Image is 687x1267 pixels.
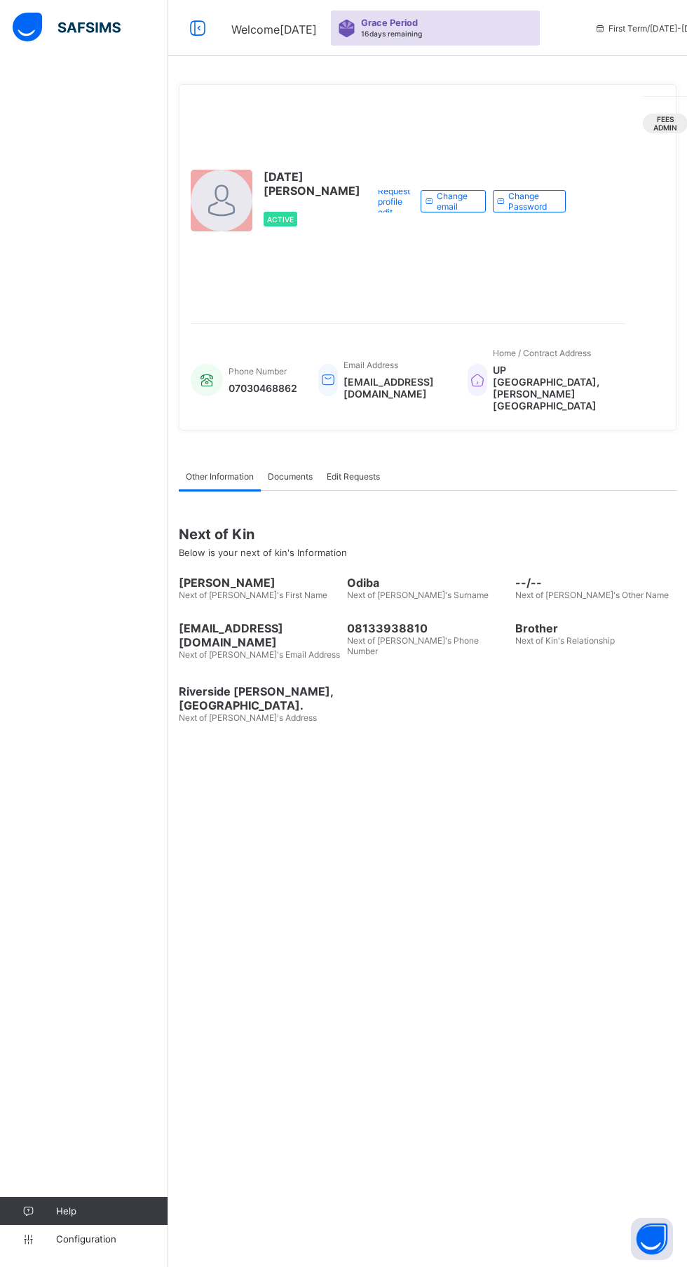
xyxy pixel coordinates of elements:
span: Next of [PERSON_NAME]'s Surname [347,590,489,600]
span: Brother [515,621,676,635]
span: Welcome [DATE] [231,22,317,36]
span: Configuration [56,1233,168,1245]
span: 07030468862 [229,382,297,394]
span: Next of Kin's Relationship [515,635,615,646]
span: Phone Number [229,366,287,377]
span: Email Address [343,360,398,370]
span: Other Information [186,471,254,482]
span: Next of [PERSON_NAME]'s Address [179,712,317,723]
span: Change email [437,191,475,212]
span: Documents [268,471,313,482]
span: Odiba [347,576,508,590]
img: sticker-purple.71386a28dfed39d6af7621340158ba97.svg [338,20,355,37]
span: Request profile edit [378,186,410,217]
span: --/-- [515,576,676,590]
img: safsims [13,13,121,42]
button: Open asap [631,1218,673,1260]
span: Next of [PERSON_NAME]'s Phone Number [347,635,479,656]
span: Fees Admin [653,115,677,132]
span: UP [GEOGRAPHIC_DATA], [PERSON_NAME][GEOGRAPHIC_DATA] [493,364,612,412]
span: [EMAIL_ADDRESS][DOMAIN_NAME] [343,376,447,400]
span: Below is your next of kin's Information [179,547,347,558]
span: [PERSON_NAME] [179,576,340,590]
span: 16 days remaining [361,29,422,38]
span: Edit Requests [327,471,380,482]
span: 08133938810 [347,621,508,635]
span: Next of Kin [179,526,676,543]
span: Change Password [508,191,555,212]
span: Grace Period [361,18,418,28]
span: Next of [PERSON_NAME]'s First Name [179,590,327,600]
span: Riverside [PERSON_NAME], [GEOGRAPHIC_DATA]. [179,684,340,712]
span: [DATE] [PERSON_NAME] [264,170,360,198]
span: [EMAIL_ADDRESS][DOMAIN_NAME] [179,621,340,649]
span: Next of [PERSON_NAME]'s Other Name [515,590,669,600]
span: Help [56,1205,168,1217]
span: Home / Contract Address [493,348,591,358]
span: Next of [PERSON_NAME]'s Email Address [179,649,340,660]
span: Active [267,215,294,224]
